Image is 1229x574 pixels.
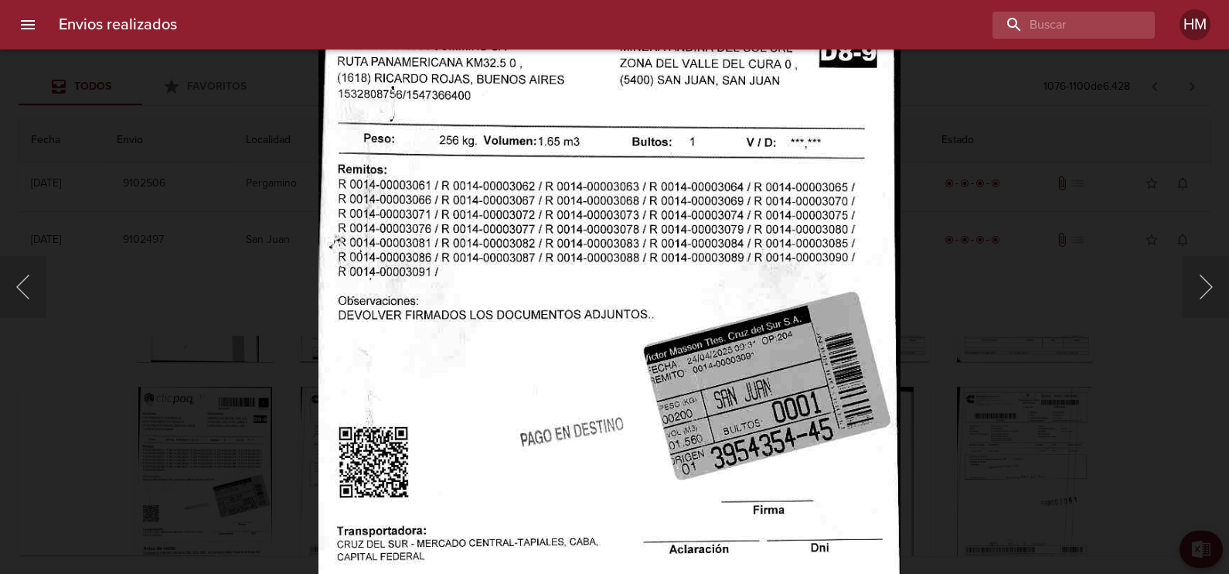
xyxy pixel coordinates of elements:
[1183,256,1229,318] button: Siguiente
[1180,9,1210,40] div: HM
[1180,9,1210,40] div: Abrir información de usuario
[9,6,46,43] button: menu
[992,12,1129,39] input: buscar
[59,12,177,37] h6: Envios realizados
